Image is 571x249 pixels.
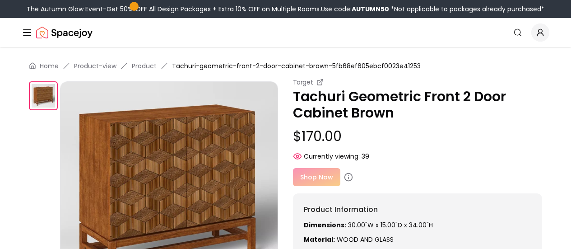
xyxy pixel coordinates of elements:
span: WOOD AND GLASS [337,235,394,244]
span: Use code: [321,5,389,14]
span: *Not applicable to packages already purchased* [389,5,544,14]
strong: Dimensions: [304,221,346,230]
img: Spacejoy Logo [36,23,93,42]
p: Tachuri Geometric Front 2 Door Cabinet Brown [293,89,543,121]
div: The Autumn Glow Event-Get 50% OFF All Design Packages + Extra 10% OFF on Multiple Rooms. [27,5,544,14]
b: AUTUMN50 [352,5,389,14]
h6: Product Information [304,204,532,215]
small: Target [293,78,313,87]
span: 39 [362,152,369,161]
span: Currently viewing: [304,152,360,161]
strong: Material: [304,235,335,244]
p: $170.00 [293,128,543,145]
img: https://storage.googleapis.com/spacejoy-main/assets/5fb68ef605ebcf0023e41253/product_0_ba6g24l60ie9 [29,81,58,110]
span: Tachuri-geometric-front-2-door-cabinet-brown-5fb68ef605ebcf0023e41253 [172,61,421,70]
nav: breadcrumb [29,61,542,70]
a: Home [40,61,59,70]
a: Spacejoy [36,23,93,42]
p: 30.00"W x 15.00"D x 34.00"H [304,221,532,230]
nav: Global [22,18,549,47]
a: Product-view [74,61,116,70]
a: Product [132,61,157,70]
